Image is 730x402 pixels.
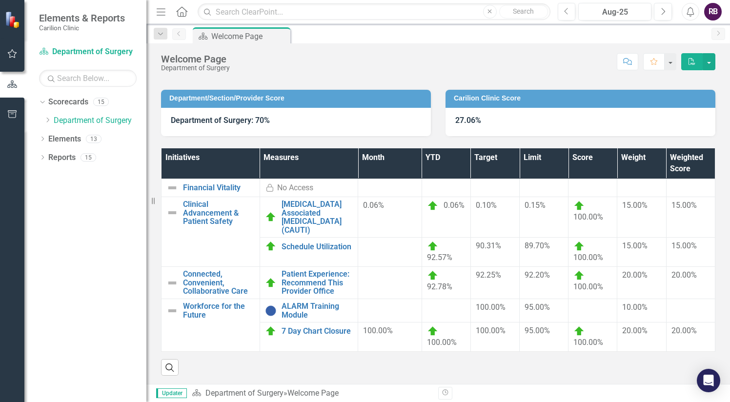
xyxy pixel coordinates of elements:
[573,325,585,337] img: On Target
[39,12,125,24] span: Elements & Reports
[48,97,88,108] a: Scorecards
[454,95,710,102] h3: Carilion Clinic Score
[525,302,550,312] span: 95.00%
[169,95,426,102] h3: Department/Section/Provider Score
[573,200,585,212] img: On Target
[183,270,255,296] a: Connected, Convenient, Collaborative Care
[260,197,358,238] td: Double-Click to Edit Right Click for Context Menu
[48,152,76,163] a: Reports
[476,241,501,250] span: 90.31%
[162,179,260,197] td: Double-Click to Edit Right Click for Context Menu
[476,270,501,280] span: 92.25%
[476,326,506,335] span: 100.00%
[183,200,255,226] a: Clinical Advancement & Patient Safety
[671,270,697,280] span: 20.00%
[211,30,288,42] div: Welcome Page
[265,305,277,317] img: No Information
[282,270,353,296] a: Patient Experience: Recommend This Provider Office
[282,242,353,251] a: Schedule Utilization
[48,134,81,145] a: Elements
[260,238,358,267] td: Double-Click to Edit Right Click for Context Menu
[162,299,260,352] td: Double-Click to Edit Right Click for Context Menu
[166,277,178,289] img: Not Defined
[54,115,146,126] a: Department of Surgery
[192,388,431,399] div: »
[265,325,277,337] img: On Target
[260,299,358,322] td: Double-Click to Edit Right Click for Context Menu
[265,277,277,289] img: On Target
[525,201,546,210] span: 0.15%
[277,182,313,194] div: No Access
[363,201,384,210] span: 0.06%
[427,270,439,281] img: On Target
[573,338,603,347] span: 100.00%
[671,201,697,210] span: 15.00%
[578,3,651,20] button: Aug-25
[81,153,96,161] div: 15
[166,207,178,219] img: Not Defined
[582,6,648,18] div: Aug-25
[427,253,452,262] span: 92.57%
[671,241,697,250] span: 15.00%
[622,201,648,210] span: 15.00%
[525,270,550,280] span: 92.20%
[363,326,393,335] span: 100.00%
[39,70,137,87] input: Search Below...
[260,322,358,352] td: Double-Click to Edit Right Click for Context Menu
[265,211,277,223] img: On Target
[499,5,548,19] button: Search
[287,388,339,398] div: Welcome Page
[513,7,534,15] span: Search
[525,241,550,250] span: 89.70%
[573,282,603,291] span: 100.00%
[697,369,720,392] div: Open Intercom Messenger
[183,302,255,319] a: Workforce for the Future
[183,183,255,192] a: Financial Vitality
[476,201,497,210] span: 0.10%
[198,3,550,20] input: Search ClearPoint...
[166,305,178,317] img: Not Defined
[427,338,457,347] span: 100.00%
[39,46,137,58] a: Department of Surgery
[427,241,439,252] img: On Target
[671,326,697,335] span: 20.00%
[171,116,270,125] strong: Department of Surgery: 70%
[622,270,648,280] span: 20.00%
[260,267,358,299] td: Double-Click to Edit Right Click for Context Menu
[525,326,550,335] span: 95.00%
[573,270,585,281] img: On Target
[282,302,353,319] a: ALARM Training Module
[427,282,452,291] span: 92.78%
[427,325,439,337] img: On Target
[427,200,439,212] img: On Target
[162,267,260,299] td: Double-Click to Edit Right Click for Context Menu
[93,98,109,106] div: 15
[444,201,465,210] span: 0.06%
[282,327,353,336] a: 7 Day Chart Closure
[161,64,230,72] div: Department of Surgery
[86,135,101,143] div: 13
[476,302,506,312] span: 100.00%
[573,212,603,221] span: 100.00%
[166,182,178,194] img: Not Defined
[622,326,648,335] span: 20.00%
[4,10,23,29] img: ClearPoint Strategy
[162,197,260,267] td: Double-Click to Edit Right Click for Context Menu
[455,116,481,125] strong: 27.06%
[622,241,648,250] span: 15.00%
[282,200,353,234] a: [MEDICAL_DATA] Associated [MEDICAL_DATA] (CAUTI)
[205,388,284,398] a: Department of Surgery
[573,253,603,262] span: 100.00%
[622,302,648,312] span: 10.00%
[573,241,585,252] img: On Target
[156,388,187,398] span: Updater
[265,241,277,252] img: On Target
[161,54,230,64] div: Welcome Page
[704,3,722,20] button: RB
[39,24,125,32] small: Carilion Clinic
